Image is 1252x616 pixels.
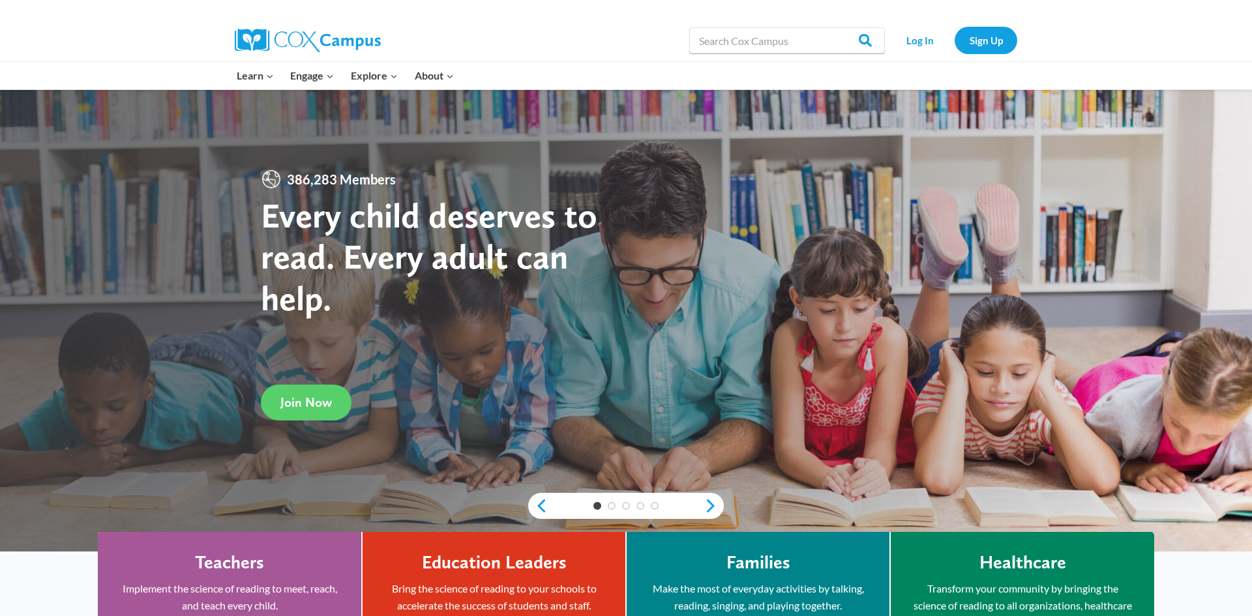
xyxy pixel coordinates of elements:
[636,502,644,510] a: 4
[608,502,616,510] a: 2
[235,29,381,52] img: Cox Campus
[646,580,870,613] p: Make the most of everyday activities by talking, reading, singing, and playing together.
[228,62,462,89] nav: Primary Navigation
[117,580,342,613] p: Implement the science of reading to meet, reach, and teach every child.
[891,27,1017,53] nav: Secondary Navigation
[979,551,1066,574] h4: Healthcare
[382,580,606,613] p: Bring the science of reading to your schools to accelerate the success of students and staff.
[290,67,334,84] span: Engage
[891,27,948,53] a: Log In
[280,394,332,410] span: Join Now
[351,67,398,84] span: Explore
[422,551,567,574] h4: Education Leaders
[195,551,264,574] h4: Teachers
[955,27,1017,53] a: Sign Up
[689,27,885,53] input: Search Cox Campus
[704,498,724,514] a: next
[528,493,724,519] div: content slider buttons
[622,502,630,510] a: 3
[651,502,659,510] a: 5
[528,498,548,514] a: previous
[593,502,601,510] a: 1
[415,67,454,84] span: About
[261,194,597,319] strong: Every child deserves to read. Every adult can help.
[282,169,401,190] span: 386,283 Members
[726,551,790,574] h4: Families
[261,385,351,420] a: Join Now
[237,67,274,84] span: Learn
